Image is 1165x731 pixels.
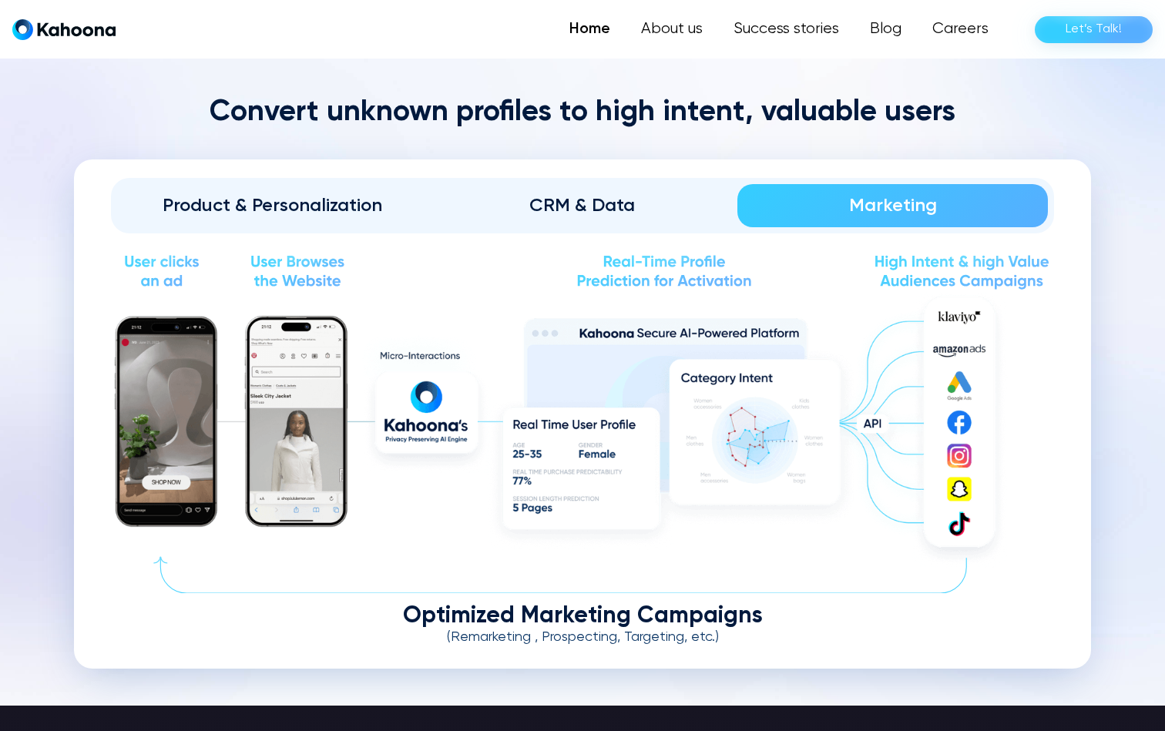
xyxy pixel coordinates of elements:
[854,14,917,45] a: Blog
[554,14,626,45] a: Home
[139,193,406,218] div: Product & Personalization
[111,605,1054,629] div: Optimized Marketing Campaigns
[74,95,1091,132] h2: Convert unknown profiles to high intent, valuable users
[449,193,717,218] div: CRM & Data
[1066,17,1122,42] div: Let’s Talk!
[111,629,1054,646] div: (Remarketing , Prospecting, Targeting, etc.)
[718,14,854,45] a: Success stories
[1035,16,1153,43] a: Let’s Talk!
[12,18,116,41] a: home
[626,14,718,45] a: About us
[759,193,1026,218] div: Marketing
[917,14,1004,45] a: Careers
